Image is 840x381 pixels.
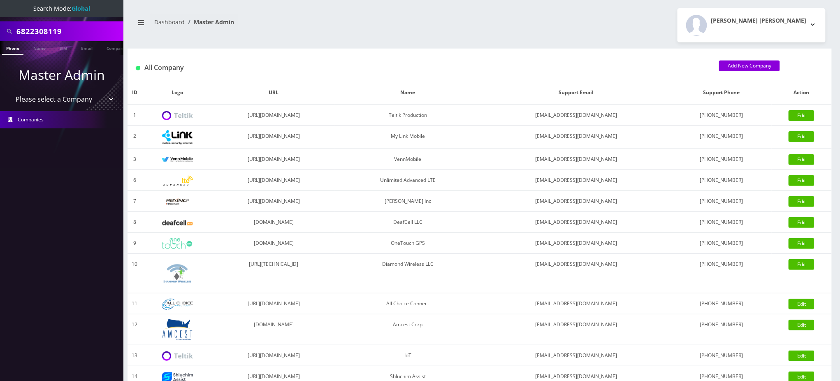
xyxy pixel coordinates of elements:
[334,212,481,233] td: DeafCell LLC
[481,105,671,126] td: [EMAIL_ADDRESS][DOMAIN_NAME]
[128,191,142,212] td: 7
[213,81,334,105] th: URL
[128,293,142,314] td: 11
[162,318,193,341] img: Amcest Corp
[128,105,142,126] td: 1
[481,81,671,105] th: Support Email
[213,233,334,254] td: [DOMAIN_NAME]
[128,233,142,254] td: 9
[154,18,185,26] a: Dashboard
[136,66,140,70] img: All Company
[2,41,23,55] a: Phone
[56,41,71,54] a: SIM
[162,220,193,225] img: DeafCell LLC
[213,170,334,191] td: [URL][DOMAIN_NAME]
[18,116,44,123] span: Companies
[162,111,193,121] img: Teltik Production
[334,191,481,212] td: [PERSON_NAME] Inc
[33,5,90,12] span: Search Mode:
[481,126,671,149] td: [EMAIL_ADDRESS][DOMAIN_NAME]
[481,345,671,366] td: [EMAIL_ADDRESS][DOMAIN_NAME]
[128,170,142,191] td: 6
[481,233,671,254] td: [EMAIL_ADDRESS][DOMAIN_NAME]
[789,110,814,121] a: Edit
[136,64,707,72] h1: All Company
[334,314,481,345] td: Amcest Corp
[128,314,142,345] td: 12
[671,81,772,105] th: Support Phone
[481,149,671,170] td: [EMAIL_ADDRESS][DOMAIN_NAME]
[789,175,814,186] a: Edit
[671,233,772,254] td: [PHONE_NUMBER]
[102,41,130,54] a: Company
[162,299,193,310] img: All Choice Connect
[334,293,481,314] td: All Choice Connect
[213,126,334,149] td: [URL][DOMAIN_NAME]
[128,212,142,233] td: 8
[481,212,671,233] td: [EMAIL_ADDRESS][DOMAIN_NAME]
[16,23,121,39] input: Search All Companies
[671,191,772,212] td: [PHONE_NUMBER]
[671,149,772,170] td: [PHONE_NUMBER]
[128,126,142,149] td: 2
[334,170,481,191] td: Unlimited Advanced LTE
[678,8,826,42] button: [PERSON_NAME] [PERSON_NAME]
[671,293,772,314] td: [PHONE_NUMBER]
[671,105,772,126] td: [PHONE_NUMBER]
[671,254,772,293] td: [PHONE_NUMBER]
[789,131,814,142] a: Edit
[128,345,142,366] td: 13
[142,81,213,105] th: Logo
[162,176,193,186] img: Unlimited Advanced LTE
[719,60,780,71] a: Add New Company
[29,41,50,54] a: Name
[711,17,807,24] h2: [PERSON_NAME] [PERSON_NAME]
[213,293,334,314] td: [URL][DOMAIN_NAME]
[213,314,334,345] td: [DOMAIN_NAME]
[671,212,772,233] td: [PHONE_NUMBER]
[213,212,334,233] td: [DOMAIN_NAME]
[213,105,334,126] td: [URL][DOMAIN_NAME]
[671,314,772,345] td: [PHONE_NUMBER]
[481,170,671,191] td: [EMAIL_ADDRESS][DOMAIN_NAME]
[481,293,671,314] td: [EMAIL_ADDRESS][DOMAIN_NAME]
[128,149,142,170] td: 3
[789,299,814,309] a: Edit
[162,351,193,361] img: IoT
[334,345,481,366] td: IoT
[481,314,671,345] td: [EMAIL_ADDRESS][DOMAIN_NAME]
[789,154,814,165] a: Edit
[162,198,193,206] img: Rexing Inc
[789,259,814,270] a: Edit
[162,157,193,163] img: VennMobile
[334,233,481,254] td: OneTouch GPS
[334,81,481,105] th: Name
[213,254,334,293] td: [URL][TECHNICAL_ID]
[162,238,193,249] img: OneTouch GPS
[185,18,234,26] li: Master Admin
[334,126,481,149] td: My Link Mobile
[334,149,481,170] td: VennMobile
[481,254,671,293] td: [EMAIL_ADDRESS][DOMAIN_NAME]
[162,130,193,144] img: My Link Mobile
[213,149,334,170] td: [URL][DOMAIN_NAME]
[213,345,334,366] td: [URL][DOMAIN_NAME]
[162,258,193,289] img: Diamond Wireless LLC
[671,126,772,149] td: [PHONE_NUMBER]
[789,196,814,207] a: Edit
[671,345,772,366] td: [PHONE_NUMBER]
[134,14,473,37] nav: breadcrumb
[213,191,334,212] td: [URL][DOMAIN_NAME]
[77,41,97,54] a: Email
[128,81,142,105] th: ID
[128,254,142,293] td: 10
[789,320,814,330] a: Edit
[334,254,481,293] td: Diamond Wireless LLC
[72,5,90,12] strong: Global
[789,217,814,228] a: Edit
[334,105,481,126] td: Teltik Production
[789,238,814,249] a: Edit
[481,191,671,212] td: [EMAIL_ADDRESS][DOMAIN_NAME]
[772,81,832,105] th: Action
[671,170,772,191] td: [PHONE_NUMBER]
